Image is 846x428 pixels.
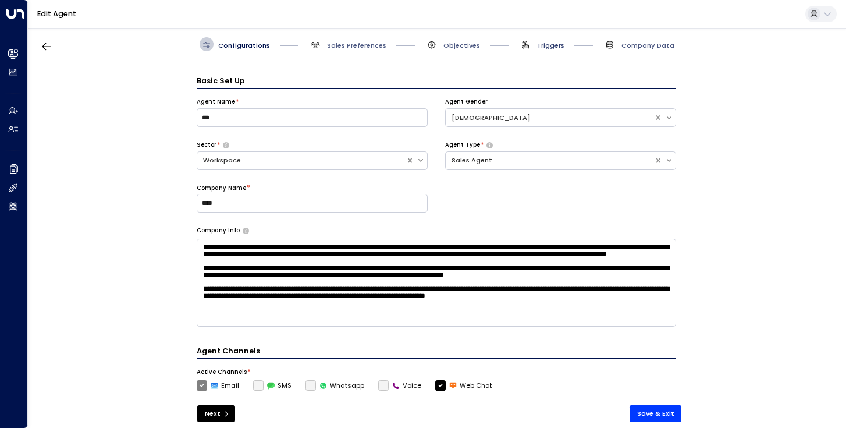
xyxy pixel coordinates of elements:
[445,98,488,106] label: Agent Gender
[197,345,676,359] h4: Agent Channels
[486,142,493,148] button: Select whether your copilot will handle inquiries directly from leads or from brokers representin...
[37,9,76,19] a: Edit Agent
[445,141,480,149] label: Agent Type
[243,228,249,234] button: Provide a brief overview of your company, including your industry, products or services, and any ...
[305,380,364,391] div: To activate this channel, please go to the Integrations page
[378,380,421,391] div: To activate this channel, please go to the Integrations page
[537,41,564,50] span: Triggers
[435,380,492,391] label: Web Chat
[452,113,648,123] div: [DEMOGRAPHIC_DATA]
[378,380,421,391] label: Voice
[197,405,235,422] button: Next
[223,142,229,148] button: Select whether your copilot will handle inquiries directly from leads or from brokers representin...
[253,380,292,391] div: To activate this channel, please go to the Integrations page
[443,41,480,50] span: Objectives
[197,98,235,106] label: Agent Name
[197,184,246,192] label: Company Name
[253,380,292,391] label: SMS
[197,368,247,376] label: Active Channels
[203,155,400,165] div: Workspace
[305,380,364,391] label: Whatsapp
[197,141,216,149] label: Sector
[197,75,676,89] h3: Basic Set Up
[452,155,648,165] div: Sales Agent
[327,41,386,50] span: Sales Preferences
[630,405,682,422] button: Save & Exit
[621,41,674,50] span: Company Data
[218,41,270,50] span: Configurations
[197,380,239,391] label: Email
[197,227,240,235] label: Company Info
